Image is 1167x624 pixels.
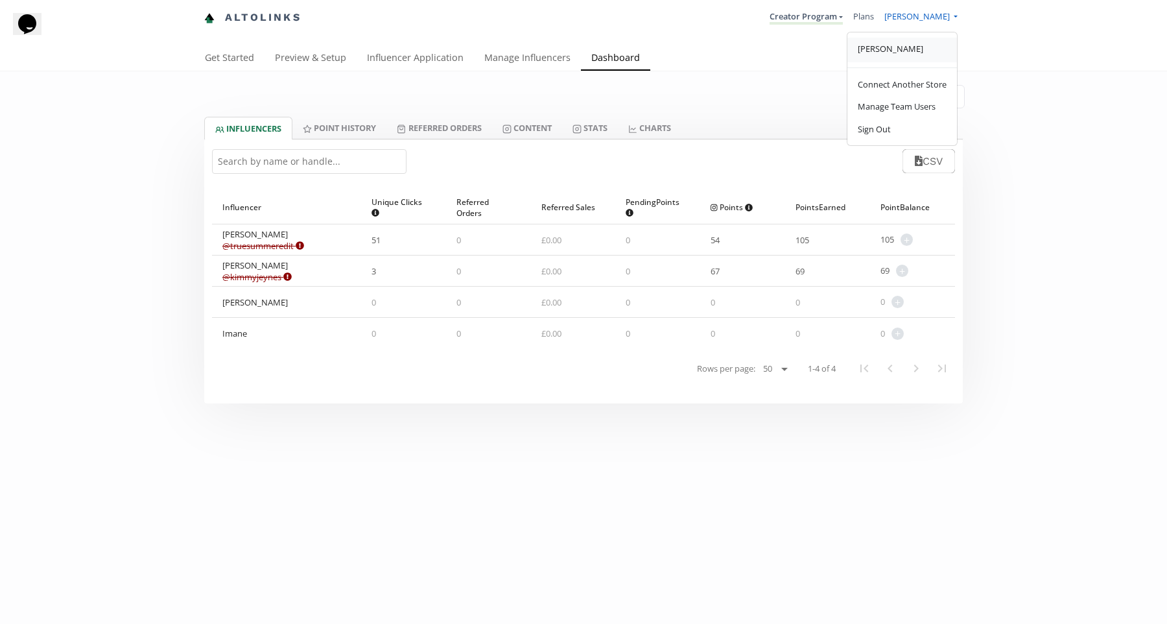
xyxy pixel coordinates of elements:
[896,265,908,277] span: +
[618,117,681,139] a: CHARTS
[877,355,903,381] button: Previous Page
[456,234,461,246] span: 0
[204,117,292,139] a: INFLUENCERS
[626,328,630,339] span: 0
[292,117,386,139] a: Point HISTORY
[880,296,885,308] span: 0
[222,240,304,252] a: @truesummeredit
[796,234,809,246] span: 105
[901,234,913,246] span: +
[796,265,805,277] span: 69
[541,328,561,339] span: £ 0.00
[386,117,491,139] a: Referred Orders
[626,197,679,219] span: Pending Points
[626,234,630,246] span: 0
[891,296,904,308] span: +
[222,259,292,283] div: [PERSON_NAME]
[456,296,461,308] span: 0
[711,202,753,213] span: Points
[847,118,957,140] a: Sign Out
[562,117,618,139] a: Stats
[884,10,958,25] a: [PERSON_NAME]
[13,13,54,52] iframe: chat widget
[847,32,958,146] div: [PERSON_NAME]
[581,46,650,72] a: Dashboard
[847,38,957,63] a: [PERSON_NAME]
[265,46,357,72] a: Preview & Setup
[222,296,288,308] div: [PERSON_NAME]
[456,191,521,224] div: Referred Orders
[371,234,381,246] span: 51
[492,117,562,139] a: Content
[222,228,304,252] div: [PERSON_NAME]
[212,149,407,174] input: Search by name or handle...
[903,355,929,381] button: Next Page
[851,355,877,381] button: First Page
[711,234,720,246] span: 54
[541,265,561,277] span: £ 0.00
[626,296,630,308] span: 0
[880,191,945,224] div: Point Balance
[204,7,301,29] a: Altolinks
[222,191,351,224] div: Influencer
[711,296,715,308] span: 0
[847,73,957,95] a: Connect Another Store
[222,328,247,339] div: Imane
[711,328,715,339] span: 0
[456,265,461,277] span: 0
[758,361,792,377] select: Rows per page:
[371,265,376,277] span: 3
[541,296,561,308] span: £ 0.00
[880,328,885,340] span: 0
[770,10,843,25] a: Creator Program
[222,271,292,283] a: @kimmyjeynes
[853,10,874,22] a: Plans
[456,328,461,339] span: 0
[847,95,957,117] a: Manage Team Users
[880,265,890,277] span: 69
[711,265,720,277] span: 67
[474,46,581,72] a: Manage Influencers
[902,149,955,173] button: CSV
[697,363,755,375] span: Rows per page:
[371,197,425,219] span: Unique Clicks
[541,234,561,246] span: £ 0.00
[880,234,894,246] span: 105
[796,328,800,339] span: 0
[796,296,800,308] span: 0
[204,13,215,23] img: favicon-32x32.png
[371,296,376,308] span: 0
[858,43,923,54] span: [PERSON_NAME]
[371,328,376,339] span: 0
[626,265,630,277] span: 0
[541,191,606,224] div: Referred Sales
[194,46,265,72] a: Get Started
[796,191,860,224] div: Points Earned
[929,355,955,381] button: Last Page
[808,363,836,375] span: 1-4 of 4
[884,10,950,22] span: [PERSON_NAME]
[891,328,904,340] span: +
[357,46,474,72] a: Influencer Application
